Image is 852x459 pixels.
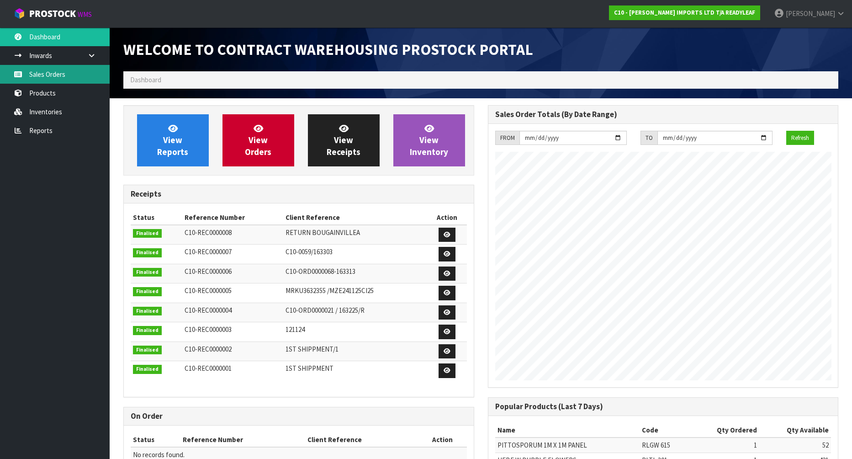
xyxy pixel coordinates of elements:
span: C10-REC0000003 [185,325,232,334]
td: 1 [690,438,759,453]
span: View Receipts [327,123,360,157]
span: [PERSON_NAME] [786,9,835,18]
a: ViewOrders [222,114,294,166]
span: Dashboard [130,75,161,84]
th: Reference Number [180,432,305,447]
span: Finalised [133,229,162,238]
span: C10-0059/163303 [286,247,333,256]
strong: C10 - [PERSON_NAME] IMPORTS LTD T/A READYLEAF [614,9,755,16]
th: Status [131,432,180,447]
span: MRKU3632355 /MZE241125CI25 [286,286,374,295]
span: C10-REC0000008 [185,228,232,237]
th: Action [418,432,467,447]
span: RETURN BOUGAINVILLEA [286,228,360,237]
span: Finalised [133,365,162,374]
span: Finalised [133,287,162,296]
th: Status [131,210,182,225]
span: C10-REC0000005 [185,286,232,295]
h3: On Order [131,412,467,421]
span: C10-REC0000007 [185,247,232,256]
h3: Popular Products (Last 7 Days) [495,402,831,411]
th: Qty Ordered [690,423,759,438]
span: View Orders [245,123,271,157]
span: C10-ORD0000021 / 163225/R [286,306,365,315]
th: Action [428,210,467,225]
div: TO [640,131,657,145]
small: WMS [78,10,92,19]
a: ViewReports [137,114,209,166]
span: Finalised [133,307,162,316]
span: Finalised [133,326,162,335]
span: 121124 [286,325,305,334]
div: FROM [495,131,519,145]
th: Code [640,423,690,438]
a: ViewReceipts [308,114,380,166]
span: View Reports [157,123,188,157]
th: Client Reference [283,210,428,225]
span: 1ST SHIPPMENT [286,364,333,373]
span: View Inventory [410,123,448,157]
span: C10-REC0000001 [185,364,232,373]
td: RLGW 615 [640,438,690,453]
th: Client Reference [305,432,418,447]
button: Refresh [786,131,814,145]
th: Name [495,423,640,438]
span: C10-REC0000004 [185,306,232,315]
td: 52 [759,438,831,453]
span: Finalised [133,268,162,277]
span: ProStock [29,8,76,20]
h3: Receipts [131,190,467,198]
th: Reference Number [182,210,283,225]
h3: Sales Order Totals (By Date Range) [495,110,831,119]
span: C10-REC0000002 [185,345,232,353]
span: C10-ORD0000068-163313 [286,267,355,276]
img: cube-alt.png [14,8,25,19]
span: Finalised [133,248,162,257]
td: PITTOSPORUM 1M X 1M PANEL [495,438,640,453]
a: ViewInventory [393,114,465,166]
th: Qty Available [759,423,831,438]
span: Welcome to Contract Warehousing ProStock Portal [123,40,533,59]
span: Finalised [133,346,162,355]
span: C10-REC0000006 [185,267,232,276]
span: 1ST SHIPPMENT/1 [286,345,339,353]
